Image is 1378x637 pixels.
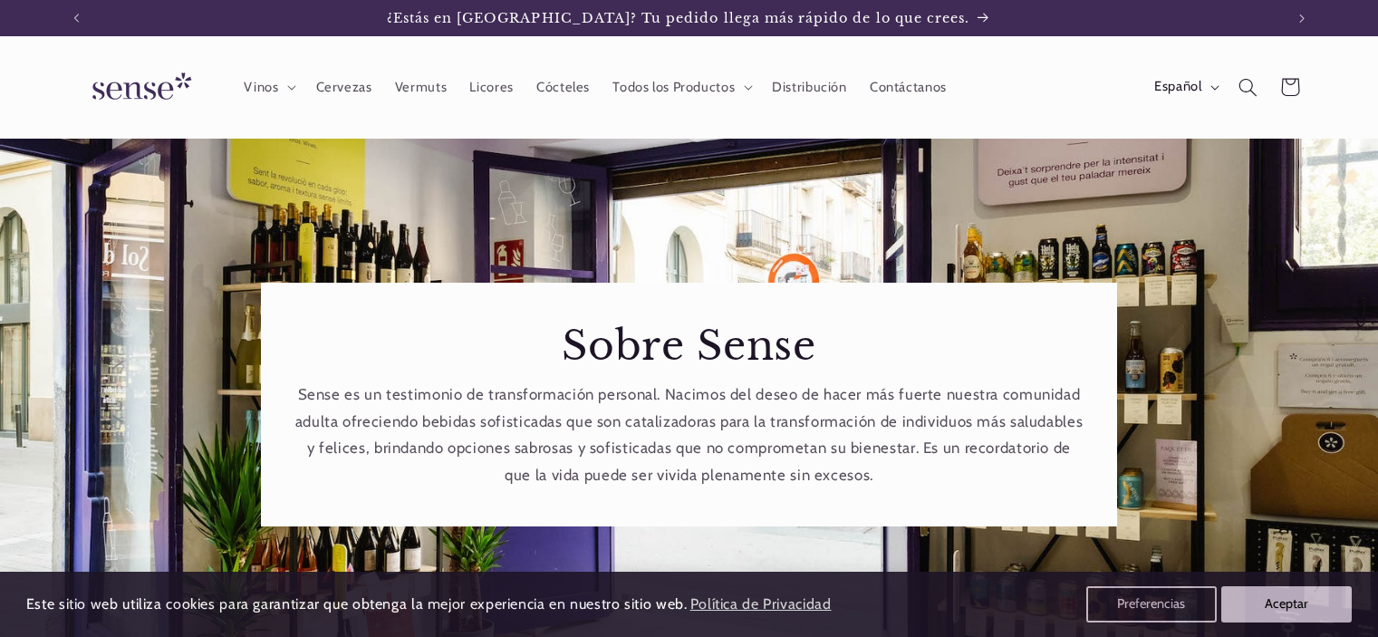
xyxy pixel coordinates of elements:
[395,79,447,96] span: Vermuts
[304,67,383,107] a: Cervezas
[63,54,214,121] a: Sense
[26,595,688,613] span: Este sitio web utiliza cookies para garantizar que obtenga la mejor experiencia en nuestro sitio ...
[525,67,601,107] a: Cócteles
[1142,69,1227,105] button: Español
[1086,586,1217,623] button: Preferencias
[870,79,947,96] span: Contáctanos
[469,79,513,96] span: Licores
[602,67,761,107] summary: Todos los Productos
[1221,586,1352,623] button: Aceptar
[294,321,1084,372] h2: Sobre Sense
[387,10,970,26] span: ¿Estás en [GEOGRAPHIC_DATA]? Tu pedido llega más rápido de lo que crees.
[1154,77,1201,97] span: Español
[294,381,1084,488] p: Sense es un testimonio de transformación personal. Nacimos del deseo de hacer más fuerte nuestra...
[687,589,834,621] a: Política de Privacidad (opens in a new tab)
[458,67,525,107] a: Licores
[761,67,859,107] a: Distribución
[1228,66,1269,108] summary: Búsqueda
[244,79,278,96] span: Vinos
[316,79,372,96] span: Cervezas
[383,67,458,107] a: Vermuts
[612,79,735,96] span: Todos los Productos
[71,62,207,113] img: Sense
[858,67,958,107] a: Contáctanos
[536,79,590,96] span: Cócteles
[772,79,847,96] span: Distribución
[233,67,304,107] summary: Vinos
